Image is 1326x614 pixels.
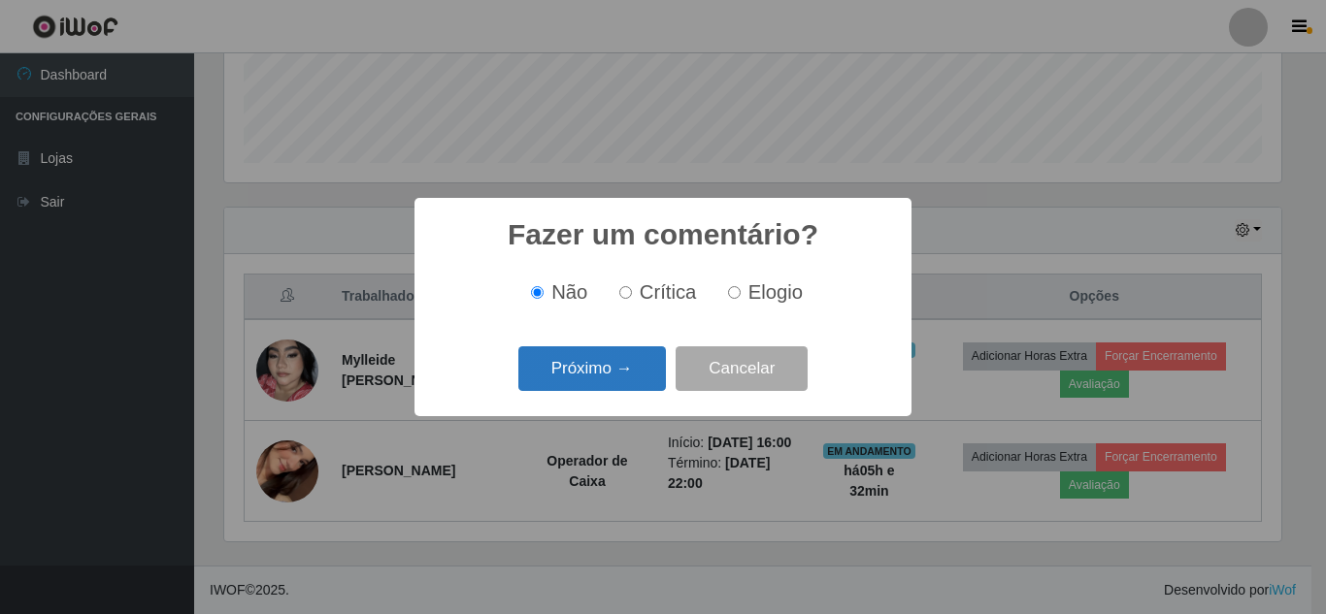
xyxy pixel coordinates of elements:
input: Crítica [619,286,632,299]
span: Crítica [640,281,697,303]
input: Elogio [728,286,741,299]
button: Cancelar [676,346,808,392]
span: Não [551,281,587,303]
input: Não [531,286,544,299]
span: Elogio [748,281,803,303]
button: Próximo → [518,346,666,392]
h2: Fazer um comentário? [508,217,818,252]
